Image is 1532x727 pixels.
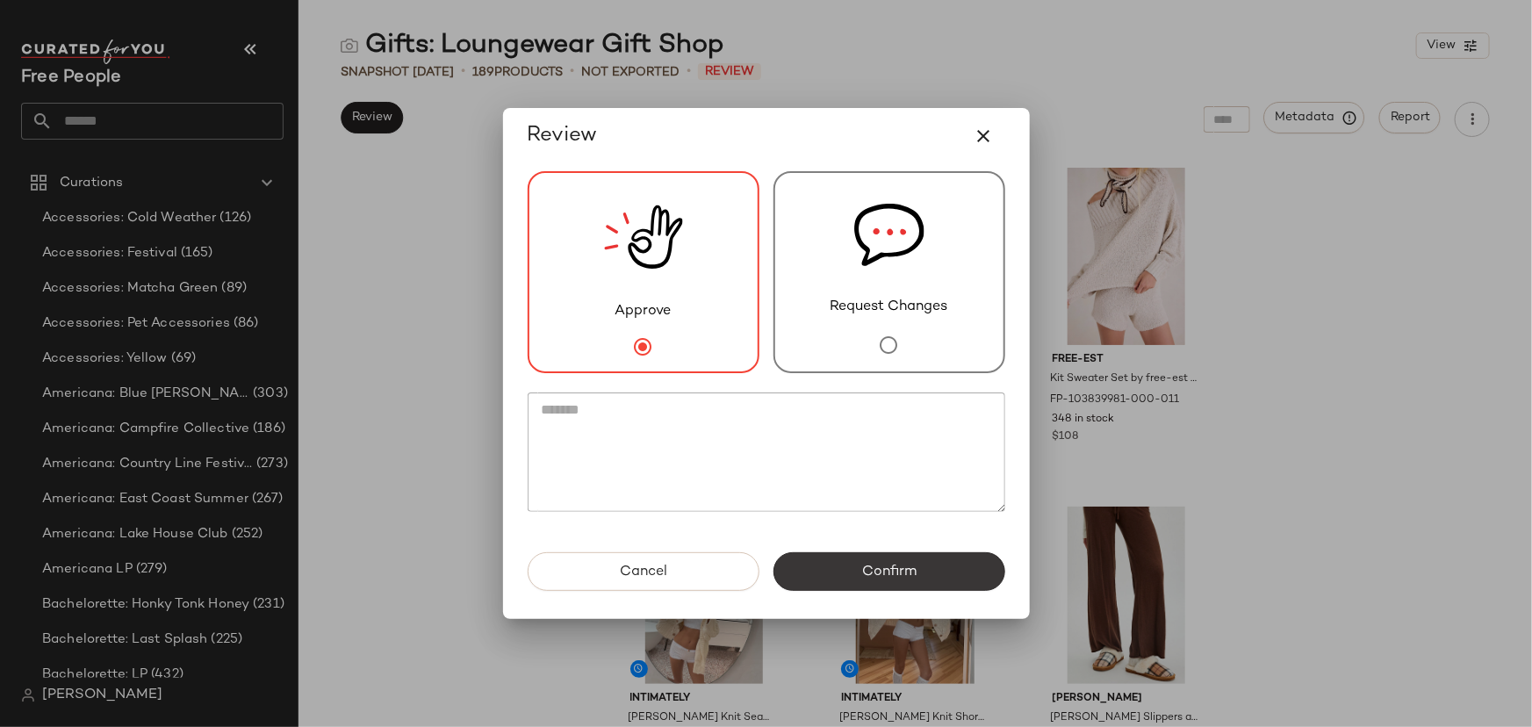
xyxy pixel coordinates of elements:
span: Approve [615,301,672,322]
span: Review [528,122,598,150]
span: Confirm [861,564,917,580]
img: svg%3e [854,173,924,297]
button: Confirm [773,552,1005,591]
span: Cancel [619,564,667,580]
button: Cancel [528,552,759,591]
img: review_new_snapshot.RGmwQ69l.svg [604,173,683,301]
span: Request Changes [831,297,948,318]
